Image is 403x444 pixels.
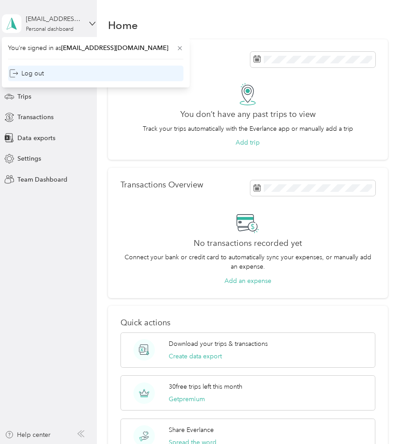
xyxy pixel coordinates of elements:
h2: You don’t have any past trips to view [180,110,316,119]
span: Transactions [17,112,54,122]
iframe: Everlance-gr Chat Button Frame [353,394,403,444]
span: Team Dashboard [17,175,67,184]
span: Trips [17,92,31,101]
button: Add an expense [224,276,271,286]
span: Settings [17,154,41,163]
button: Help center [5,430,50,440]
p: Transactions Overview [120,180,203,190]
div: Personal dashboard [26,27,74,32]
p: Track your trips automatically with the Everlance app or manually add a trip [143,124,353,133]
p: 30 free trips left this month [169,382,242,391]
div: [EMAIL_ADDRESS][DOMAIN_NAME] [26,14,82,24]
h1: Home [108,21,138,30]
p: Download your trips & transactions [169,339,268,349]
p: Connect your bank or credit card to automatically sync your expenses, or manually add an expense. [120,253,375,271]
div: Log out [9,69,44,78]
p: Quick actions [120,318,375,328]
h2: No transactions recorded yet [194,239,302,248]
span: You’re signed in as [8,43,183,53]
button: Add trip [236,138,260,147]
button: Getpremium [169,394,205,404]
p: Share Everlance [169,425,214,435]
span: [EMAIL_ADDRESS][DOMAIN_NAME] [61,44,168,52]
span: Data exports [17,133,55,143]
button: Create data export [169,352,222,361]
